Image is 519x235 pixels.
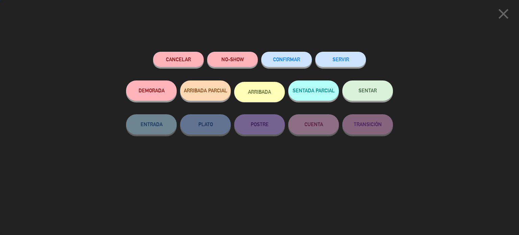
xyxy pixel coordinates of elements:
button: CUENTA [288,114,339,135]
span: CONFIRMAR [273,56,300,62]
button: Cancelar [153,52,204,67]
button: SENTADA PARCIAL [288,80,339,101]
button: DEMORADA [126,80,177,101]
button: NO-SHOW [207,52,258,67]
button: CONFIRMAR [261,52,312,67]
button: TRANSICIÓN [342,114,393,135]
button: close [493,5,514,25]
button: ENTRADA [126,114,177,135]
span: SENTAR [359,88,377,93]
button: ARRIBADA [234,82,285,102]
button: PLATO [180,114,231,135]
button: SENTAR [342,80,393,101]
button: SERVIR [315,52,366,67]
i: close [495,5,512,22]
span: ARRIBADA PARCIAL [184,88,227,93]
button: ARRIBADA PARCIAL [180,80,231,101]
button: POSTRE [234,114,285,135]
